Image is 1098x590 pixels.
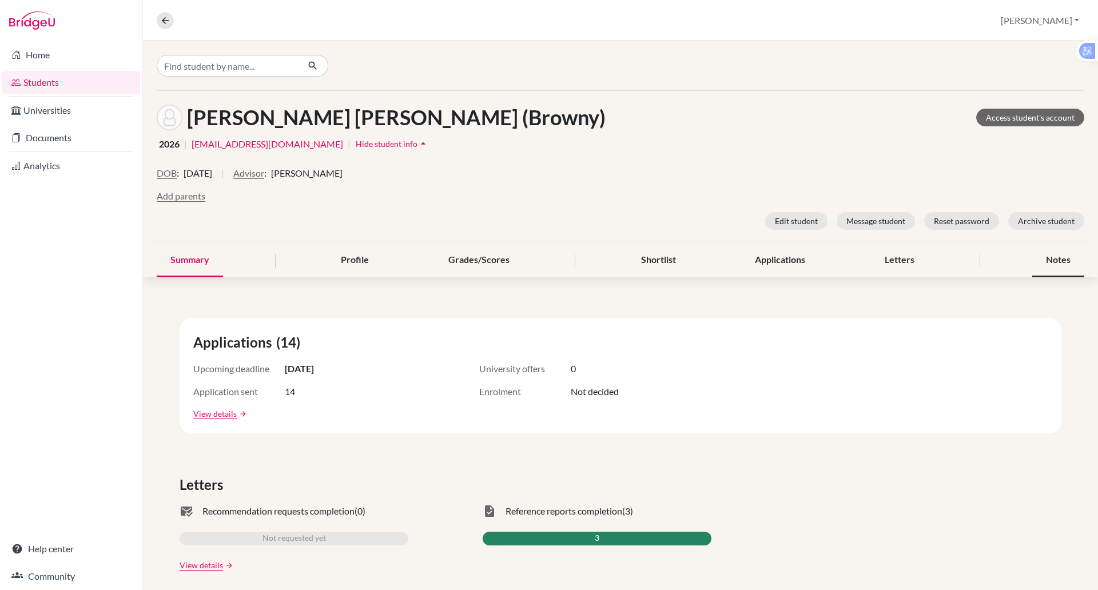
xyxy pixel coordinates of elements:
[506,504,622,518] span: Reference reports completion
[157,244,223,277] div: Summary
[355,135,429,153] button: Hide student infoarrow_drop_up
[285,362,314,376] span: [DATE]
[180,504,193,518] span: mark_email_read
[1008,212,1084,230] button: Archive student
[157,105,182,130] img: Nhu Quoc Uy (Browny) Truong's avatar
[2,43,140,66] a: Home
[571,362,576,376] span: 0
[223,561,233,569] a: arrow_forward
[627,244,690,277] div: Shortlist
[177,166,179,180] span: :
[871,244,928,277] div: Letters
[187,105,606,130] h1: [PERSON_NAME] [PERSON_NAME] (Browny)
[184,137,187,151] span: |
[192,137,343,151] a: [EMAIL_ADDRESS][DOMAIN_NAME]
[193,332,276,353] span: Applications
[193,408,237,420] a: View details
[285,385,295,398] span: 14
[184,166,212,180] span: [DATE]
[1032,244,1084,277] div: Notes
[276,332,305,353] span: (14)
[193,385,285,398] span: Application sent
[2,99,140,122] a: Universities
[2,537,140,560] a: Help center
[159,137,180,151] span: 2026
[157,166,177,180] button: DOB
[479,385,571,398] span: Enrolment
[355,504,365,518] span: (0)
[202,504,355,518] span: Recommendation requests completion
[765,212,828,230] button: Edit student
[924,212,999,230] button: Reset password
[435,244,523,277] div: Grades/Scores
[622,504,633,518] span: (3)
[180,559,223,571] a: View details
[237,410,247,418] a: arrow_forward
[193,362,285,376] span: Upcoming deadline
[221,166,224,189] span: |
[180,475,228,495] span: Letters
[157,55,299,77] input: Find student by name...
[9,11,55,30] img: Bridge-U
[2,565,140,588] a: Community
[264,166,266,180] span: :
[976,109,1084,126] a: Access student's account
[262,532,326,545] span: Not requested yet
[327,244,383,277] div: Profile
[2,71,140,94] a: Students
[595,532,599,545] span: 3
[271,166,343,180] span: [PERSON_NAME]
[2,154,140,177] a: Analytics
[2,126,140,149] a: Documents
[837,212,915,230] button: Message student
[417,138,429,149] i: arrow_drop_up
[483,504,496,518] span: task
[741,244,819,277] div: Applications
[157,189,205,203] button: Add parents
[356,139,417,149] span: Hide student info
[571,385,619,398] span: Not decided
[996,10,1084,31] button: [PERSON_NAME]
[479,362,571,376] span: University offers
[348,137,351,151] span: |
[233,166,264,180] button: Advisor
